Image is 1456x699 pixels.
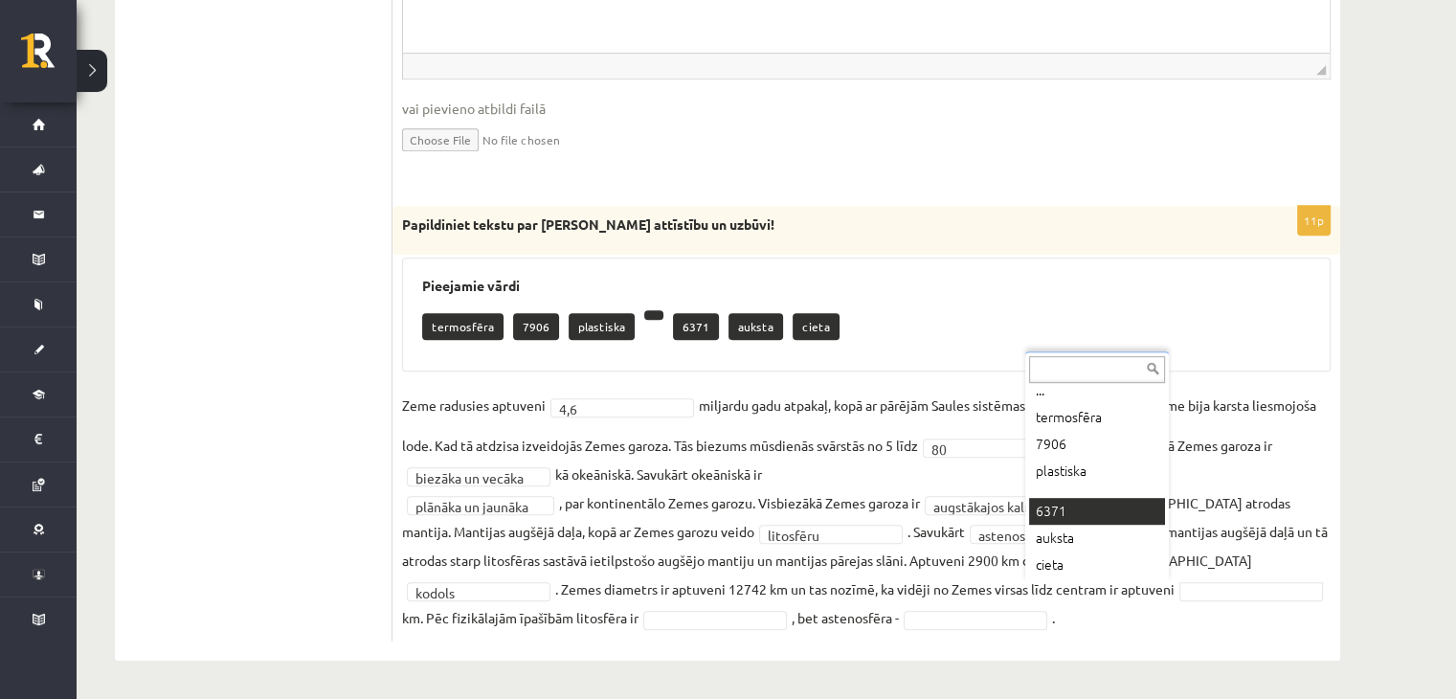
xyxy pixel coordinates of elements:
[1029,525,1165,552] div: auksta
[1029,377,1165,404] div: ...
[1029,431,1165,458] div: 7906
[1029,404,1165,431] div: termosfēra
[1029,498,1165,525] div: 6371
[19,19,907,39] body: Bagātinātā teksta redaktors, wiswyg-editor-user-answer-47024924422540
[1029,552,1165,578] div: cieta
[1029,458,1165,485] div: plastiska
